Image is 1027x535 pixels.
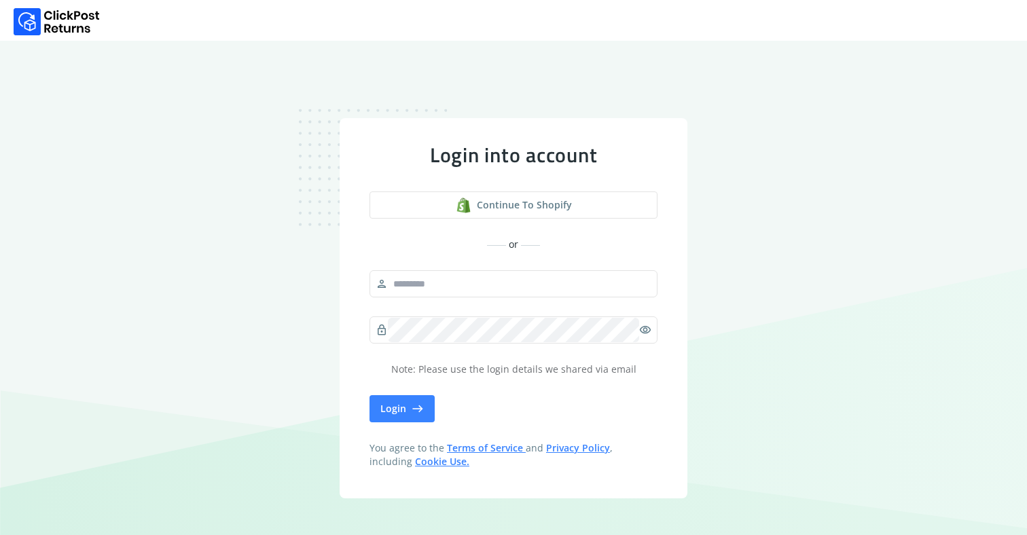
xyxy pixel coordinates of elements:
span: Continue to shopify [477,198,572,212]
a: shopify logoContinue to shopify [370,191,657,219]
span: lock [376,320,388,339]
span: east [412,399,424,418]
span: You agree to the and , including [370,441,657,468]
button: Login east [370,395,435,422]
img: Logo [14,8,100,35]
img: shopify logo [456,198,471,213]
div: Login into account [370,143,657,167]
span: visibility [639,320,651,339]
div: or [370,238,657,251]
a: Cookie Use. [415,455,469,468]
a: Privacy Policy [546,441,610,454]
a: Terms of Service [447,441,526,454]
p: Note: Please use the login details we shared via email [370,363,657,376]
button: Continue to shopify [370,191,657,219]
span: person [376,274,388,293]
